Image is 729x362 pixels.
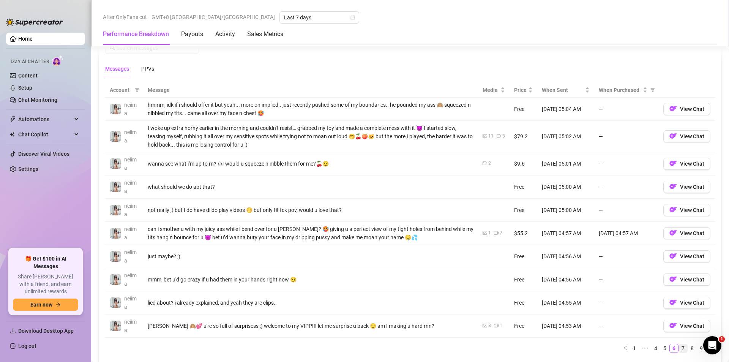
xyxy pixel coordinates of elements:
[680,106,704,112] span: View Chat
[639,344,651,353] span: •••
[679,344,688,353] li: 7
[663,204,710,216] button: OFView Chat
[594,245,659,268] td: —
[30,302,52,308] span: Earn now
[663,255,710,261] a: OFView Chat
[703,336,721,354] iframe: Intercom live chat
[18,85,32,91] a: Setup
[110,321,121,331] img: neiima
[247,30,283,39] div: Sales Metrics
[688,344,696,353] a: 8
[669,299,677,306] img: OF
[18,36,33,42] a: Home
[103,30,169,39] div: Performance Breakdown
[537,245,594,268] td: [DATE] 04:56 AM
[124,272,137,287] span: neiima
[124,129,137,144] span: neiima
[663,135,710,141] a: OFView Chat
[18,128,72,141] span: Chat Copilot
[483,323,487,328] span: picture
[594,175,659,199] td: —
[18,343,36,349] a: Log out
[510,245,537,268] td: Free
[663,301,710,307] a: OFView Chat
[688,344,697,353] li: 8
[594,121,659,152] td: —
[215,30,235,39] div: Activity
[510,83,537,98] th: Price
[18,328,74,334] span: Download Desktop App
[621,344,630,353] li: Previous Page
[148,275,473,284] div: mmm, bet u'd go crazy if u had them in your hands right now 😏
[663,320,710,332] button: OFView Chat
[483,134,487,138] span: picture
[697,344,706,353] li: 9
[639,344,651,353] li: Previous 5 Pages
[680,300,704,306] span: View Chat
[124,203,137,217] span: neiima
[669,344,679,353] li: 6
[13,273,78,296] span: Share [PERSON_NAME] with a friend, and earn unlimited rewards
[680,323,704,329] span: View Chat
[669,252,677,260] img: OF
[110,274,121,285] img: neiima
[680,184,704,190] span: View Chat
[537,268,594,291] td: [DATE] 04:56 AM
[133,84,141,96] span: filter
[110,86,132,94] span: Account
[623,346,628,350] span: left
[652,344,660,353] a: 4
[117,44,194,52] input: Search messages
[52,55,64,66] img: AI Chatter
[663,209,710,215] a: OFView Chat
[510,268,537,291] td: Free
[284,12,355,23] span: Last 7 days
[143,83,478,98] th: Message
[537,199,594,222] td: [DATE] 05:00 AM
[680,277,704,283] span: View Chat
[110,104,121,114] img: neiima
[110,182,121,192] img: neiima
[510,199,537,222] td: Free
[502,133,505,140] div: 3
[663,227,710,239] button: OFView Chat
[594,315,659,338] td: —
[148,160,473,168] div: wanna see what i’m up to rn? 👀 would u squeeze n nibble them for me?🍒😏
[124,319,137,333] span: neiima
[497,134,501,138] span: video-camera
[537,83,594,98] th: When Sent
[649,84,656,96] span: filter
[663,103,710,115] button: OFView Chat
[148,124,473,149] div: I woke up extra horny earlier in the morning and couldn’t resist… grabbed my toy and made a compl...
[514,86,527,94] span: Price
[148,322,473,330] div: [PERSON_NAME] 🙈💕 u're so full of surprisess ;) welcome to my VIPP!!! let me surprise u back 😏 am ...
[630,344,639,353] li: 1
[494,323,499,328] span: video-camera
[141,65,154,73] div: PPVs
[542,86,584,94] span: When Sent
[663,181,710,193] button: OFView Chat
[594,268,659,291] td: —
[663,297,710,309] button: OFView Chat
[537,152,594,175] td: [DATE] 05:01 AM
[110,45,115,51] span: search
[669,322,677,329] img: OF
[680,230,704,236] span: View Chat
[669,160,677,167] img: OF
[663,130,710,142] button: OFView Chat
[6,18,63,26] img: logo-BBDzfeDw.svg
[110,228,121,239] img: neiima
[621,344,630,353] button: left
[680,161,704,167] span: View Chat
[18,73,38,79] a: Content
[663,273,710,286] button: OFView Chat
[10,328,16,334] span: download
[483,231,487,235] span: picture
[669,229,677,237] img: OF
[55,302,61,307] span: arrow-right
[650,88,655,92] span: filter
[510,291,537,315] td: Free
[148,225,473,242] div: can i smother u with my juicy ass while i bend over for u [PERSON_NAME]? 🥵 giving u a perfect vie...
[537,222,594,245] td: [DATE] 04:57 AM
[670,344,678,353] a: 6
